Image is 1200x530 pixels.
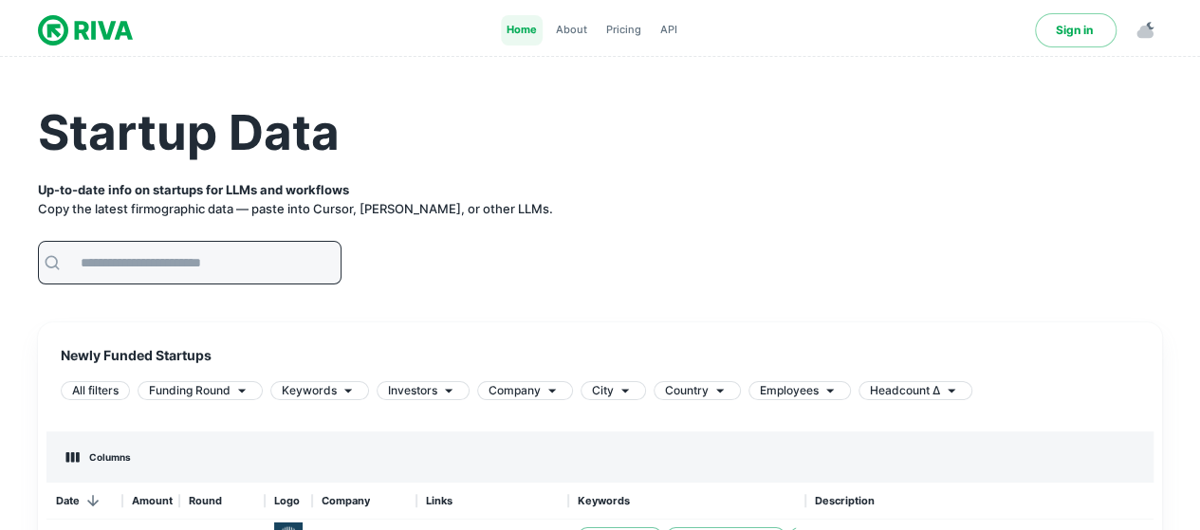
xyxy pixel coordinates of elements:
span: Headcount Δ [870,382,940,399]
span: All filters [62,382,129,399]
div: Company [322,483,370,520]
span: Company [489,382,541,399]
div: Date [46,483,122,520]
span: Keywords [282,382,337,399]
div: Logo [274,483,300,520]
div: Links [426,483,452,520]
div: Funding Round [138,381,263,400]
div: Amount [132,483,173,520]
div: Description [815,483,875,520]
div: Country [654,381,741,400]
a: Sign in [1035,13,1117,47]
span: Country [665,382,709,399]
div: City [581,381,646,400]
div: Employees [748,381,851,400]
div: Date [56,483,80,520]
button: Sort [80,487,106,514]
button: Select columns [62,447,136,467]
span: Newly Funded Startups [61,345,1139,366]
img: logo.svg [38,11,133,49]
div: Logo [265,483,312,520]
span: Funding Round [149,382,231,399]
span: API [660,22,677,38]
a: Pricing [600,15,647,46]
div: Headcount Δ [858,381,972,400]
a: Home [501,15,543,46]
div: Links [416,483,568,520]
span: City [592,382,614,399]
div: Company [312,483,416,520]
div: Company [477,381,573,400]
div: Amount [122,483,179,520]
a: About [550,15,593,46]
span: Employees [760,382,819,399]
span: Home [507,22,537,38]
div: All filters [61,381,130,400]
div: Keywords [270,381,369,400]
div: Keywords [568,483,805,520]
span: About [556,22,587,38]
a: API [655,15,683,46]
div: Keywords [578,483,630,520]
span: Pricing [606,22,641,38]
div: Round [189,483,222,520]
p: Copy the latest firmographic data — paste into Cursor, [PERSON_NAME], or other LLMs. [38,181,1162,218]
span: Investors [388,382,437,399]
div: Round [179,483,265,520]
div: Investors [377,381,470,400]
h1: Startup Data [38,102,1162,163]
strong: Up-to-date info on startups for LLMs and workflows [38,182,349,197]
